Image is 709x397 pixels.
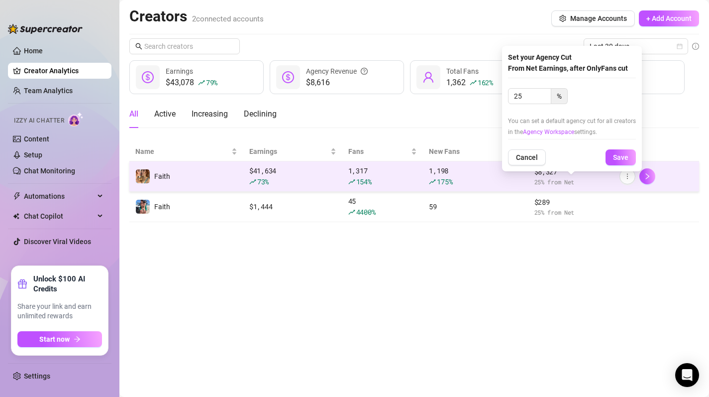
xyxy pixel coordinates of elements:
[13,213,19,220] img: Chat Copilot
[129,108,138,120] div: All
[508,89,551,104] input: Enter in %
[24,151,42,159] a: Setup
[17,302,102,321] span: Share your link and earn unlimited rewards
[606,149,636,165] button: Save
[639,10,699,26] button: + Add Account
[342,142,423,161] th: Fans
[429,165,522,187] div: 1,198
[8,24,83,34] img: logo-BBDzfeDw.svg
[136,169,150,183] img: Faith
[129,7,264,26] h2: Creators
[135,43,142,50] span: search
[437,177,452,186] span: 175 %
[13,192,21,200] span: thunderbolt
[14,116,64,126] span: Izzy AI Chatter
[17,279,27,289] span: gift
[590,39,682,54] span: Last 30 days
[249,201,336,212] div: $ 1,444
[244,108,277,120] div: Declining
[348,178,355,185] span: rise
[423,142,528,161] th: New Fans
[624,173,631,180] span: more
[33,274,102,294] strong: Unlock $100 AI Credits
[243,142,342,161] th: Earnings
[677,43,683,49] span: calendar
[534,208,608,217] span: 25 % from Net
[39,335,70,343] span: Start now
[478,78,493,87] span: 162 %
[154,203,170,211] span: Faith
[144,41,226,52] input: Search creators
[198,79,205,86] span: rise
[559,15,566,22] span: setting
[249,178,256,185] span: rise
[356,207,376,217] span: 4400 %
[192,108,228,120] div: Increasing
[154,172,170,180] span: Faith
[136,200,150,214] img: Faith
[692,43,699,50] span: info-circle
[551,10,635,26] button: Manage Accounts
[348,146,409,157] span: Fans
[551,88,568,104] div: %
[142,71,154,83] span: dollar-circle
[356,177,372,186] span: 154 %
[534,197,608,208] span: $ 289
[534,166,608,177] span: $ 8,327
[508,118,636,135] span: You can set a default agency cut for all creators in the settings.
[154,108,176,120] div: Active
[74,336,81,343] span: arrow-right
[306,77,368,89] span: $8,616
[348,165,417,187] div: 1,317
[206,78,217,87] span: 79 %
[646,14,692,22] span: + Add Account
[446,77,493,89] div: 1,362
[129,142,243,161] th: Name
[282,71,294,83] span: dollar-circle
[24,208,95,224] span: Chat Copilot
[249,146,328,157] span: Earnings
[523,129,574,135] a: Agency Workspace
[429,146,514,157] span: New Fans
[17,331,102,347] button: Start nowarrow-right
[192,14,264,23] span: 2 connected accounts
[429,201,522,212] div: 59
[446,67,479,75] span: Total Fans
[24,372,50,380] a: Settings
[24,135,49,143] a: Content
[306,66,368,77] div: Agency Revenue
[348,196,417,218] div: 45
[24,188,95,204] span: Automations
[508,53,628,72] span: Set your Agency Cut From Net Earnings, after OnlyFans cut
[24,238,91,246] a: Discover Viral Videos
[348,209,355,216] span: rise
[249,165,336,187] div: $ 41,634
[24,63,103,79] a: Creator Analytics
[361,66,368,77] span: question-circle
[508,149,546,165] button: Cancel
[135,146,229,157] span: Name
[68,112,84,127] img: AI Chatter
[24,47,43,55] a: Home
[639,168,655,184] button: right
[613,153,628,161] span: Save
[166,67,193,75] span: Earnings
[470,79,477,86] span: rise
[644,173,651,180] span: right
[429,178,436,185] span: rise
[534,177,608,187] span: 25 % from Net
[516,153,538,161] span: Cancel
[166,77,217,89] div: $43,078
[422,71,434,83] span: user
[675,363,699,387] div: Open Intercom Messenger
[24,167,75,175] a: Chat Monitoring
[24,87,73,95] a: Team Analytics
[257,177,269,186] span: 73 %
[570,14,627,22] span: Manage Accounts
